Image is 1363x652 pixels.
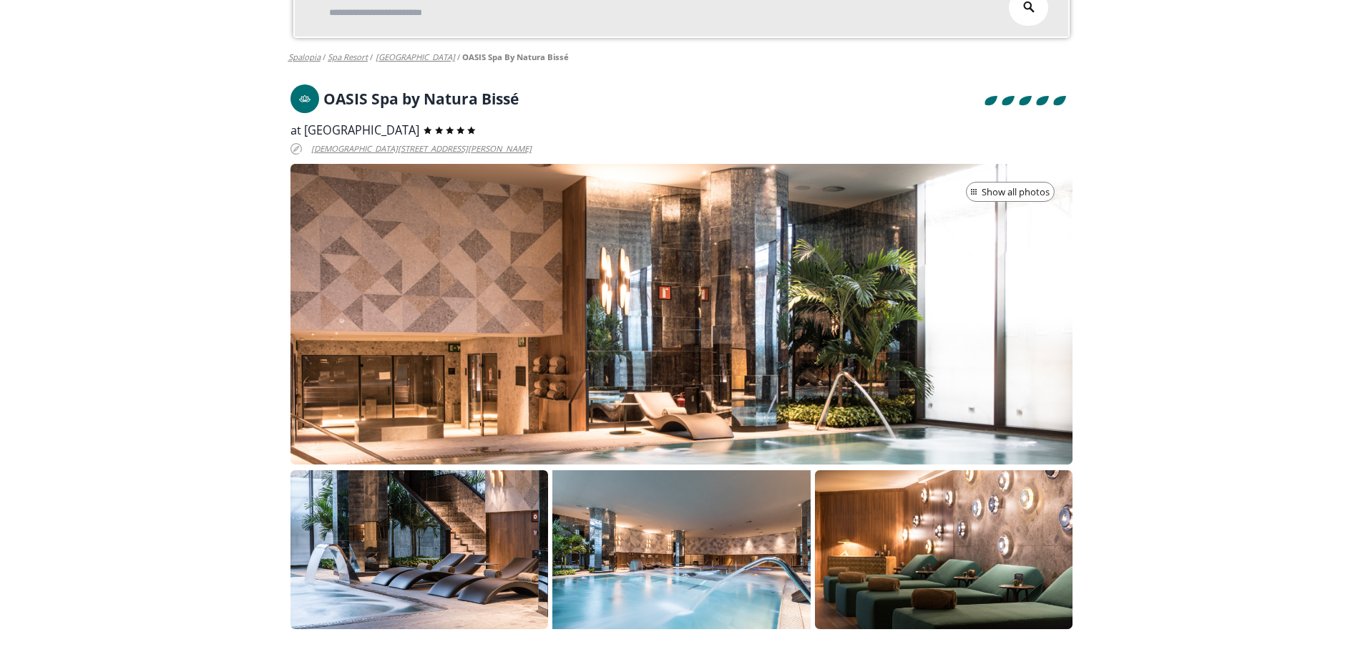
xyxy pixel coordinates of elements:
[290,122,419,138] font: at [GEOGRAPHIC_DATA]
[311,143,532,154] font: [DEMOGRAPHIC_DATA][STREET_ADDRESS][PERSON_NAME]
[462,52,569,62] a: OASIS Spa by Natura Bissé
[328,52,368,62] a: spa resort
[982,185,1050,198] font: Show all photos
[323,52,326,62] font: /
[288,52,321,62] a: Spalopia
[370,52,373,62] font: /
[323,89,519,109] font: OASIS Spa by Natura Bissé
[376,52,455,62] a: [GEOGRAPHIC_DATA]
[457,52,460,62] font: /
